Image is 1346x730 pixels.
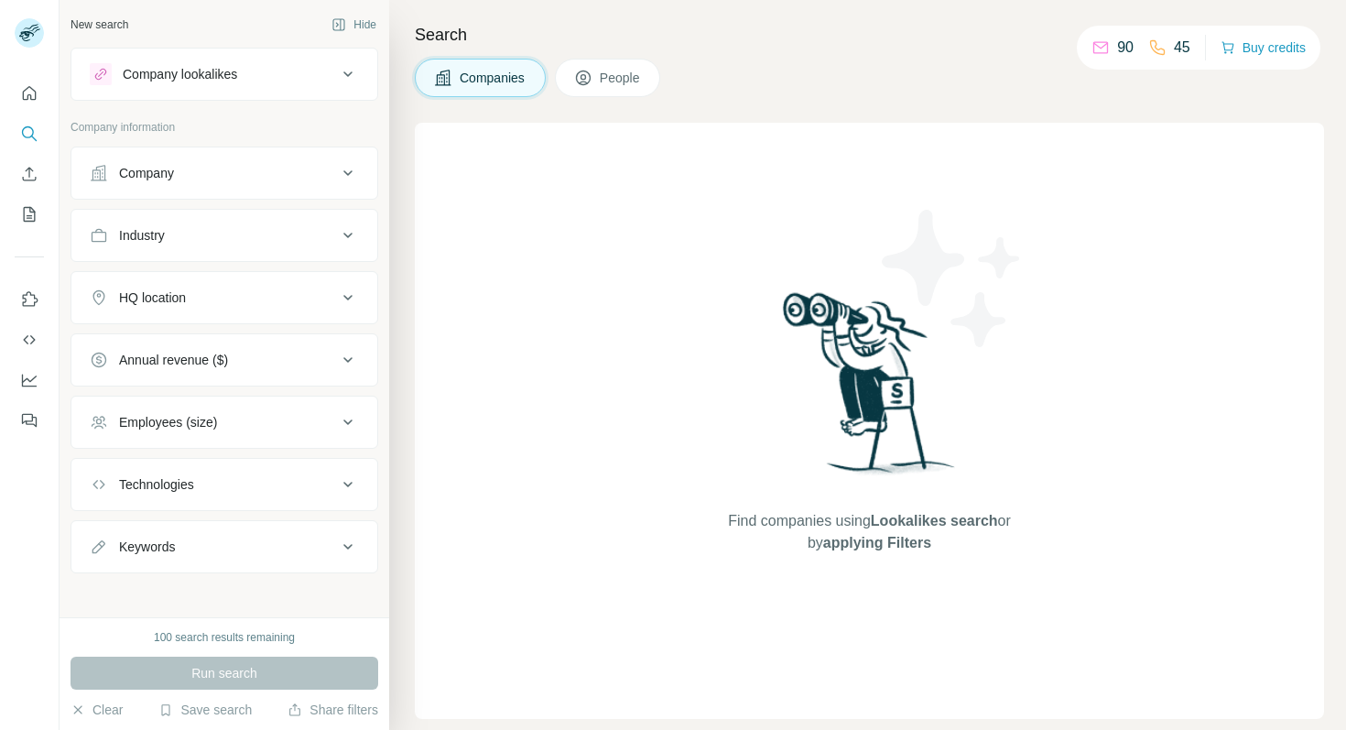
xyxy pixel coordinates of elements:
[123,65,237,83] div: Company lookalikes
[71,701,123,719] button: Clear
[71,213,377,257] button: Industry
[600,69,642,87] span: People
[15,77,44,110] button: Quick start
[823,535,931,550] span: applying Filters
[119,226,165,245] div: Industry
[1174,37,1190,59] p: 45
[15,117,44,150] button: Search
[119,351,228,369] div: Annual revenue ($)
[71,52,377,96] button: Company lookalikes
[119,475,194,494] div: Technologies
[1117,37,1134,59] p: 90
[71,151,377,195] button: Company
[119,289,186,307] div: HQ location
[71,525,377,569] button: Keywords
[319,11,389,38] button: Hide
[15,404,44,437] button: Feedback
[71,16,128,33] div: New search
[71,119,378,136] p: Company information
[158,701,252,719] button: Save search
[15,323,44,356] button: Use Surfe API
[119,538,175,556] div: Keywords
[775,288,965,492] img: Surfe Illustration - Woman searching with binoculars
[871,513,998,528] span: Lookalikes search
[71,276,377,320] button: HQ location
[415,22,1324,48] h4: Search
[71,338,377,382] button: Annual revenue ($)
[119,164,174,182] div: Company
[15,158,44,191] button: Enrich CSV
[15,198,44,231] button: My lists
[15,283,44,316] button: Use Surfe on LinkedIn
[71,463,377,507] button: Technologies
[15,364,44,397] button: Dashboard
[722,510,1015,554] span: Find companies using or by
[1221,35,1306,60] button: Buy credits
[119,413,217,431] div: Employees (size)
[71,400,377,444] button: Employees (size)
[154,629,295,646] div: 100 search results remaining
[870,196,1035,361] img: Surfe Illustration - Stars
[288,701,378,719] button: Share filters
[460,69,526,87] span: Companies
